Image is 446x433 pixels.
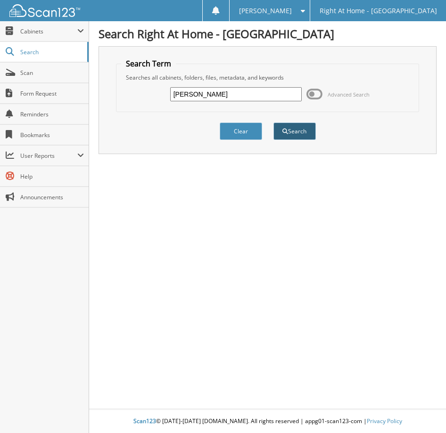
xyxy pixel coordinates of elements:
[99,26,437,41] h1: Search Right At Home - [GEOGRAPHIC_DATA]
[89,410,446,433] div: © [DATE]-[DATE] [DOMAIN_NAME]. All rights reserved | appg01-scan123-com |
[20,152,77,160] span: User Reports
[20,48,83,56] span: Search
[9,4,80,17] img: scan123-logo-white.svg
[239,8,292,14] span: [PERSON_NAME]
[399,388,446,433] iframe: Chat Widget
[220,123,262,140] button: Clear
[273,123,316,140] button: Search
[20,110,84,118] span: Reminders
[121,58,176,69] legend: Search Term
[133,417,156,425] span: Scan123
[20,193,84,201] span: Announcements
[20,27,77,35] span: Cabinets
[367,417,402,425] a: Privacy Policy
[320,8,437,14] span: Right At Home - [GEOGRAPHIC_DATA]
[121,74,414,82] div: Searches all cabinets, folders, files, metadata, and keywords
[20,172,84,180] span: Help
[328,91,370,98] span: Advanced Search
[20,90,84,98] span: Form Request
[20,69,84,77] span: Scan
[20,131,84,139] span: Bookmarks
